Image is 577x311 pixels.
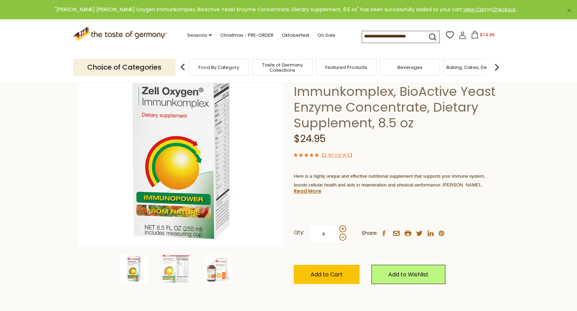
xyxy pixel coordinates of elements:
a: Seasons [187,31,212,39]
button: $74.85 [468,31,498,41]
a: Taste of Germany Collections [255,62,311,73]
a: Baking, Cakes, Desserts [446,65,501,70]
span: Share: [362,229,378,238]
a: Featured Products [325,65,367,70]
input: Qty: [309,224,338,243]
button: Add to Cart [294,265,360,284]
span: Here is a highly unique and effective nutritional supplement that supports your immune system, bo... [294,174,485,196]
h1: [PERSON_NAME] [PERSON_NAME] Oxygen Immunkomplex, BioActive Yeast Enzyme Concentrate, Dietary Supp... [294,52,499,131]
a: 2 Reviews [324,152,350,159]
img: Dr. Wolz Zell Oxygen Immunkomplex, BioActive Yeast Enzyme Concentrate, Dietary Supplement, 8.5 oz [162,255,190,283]
a: Read More [294,188,321,195]
a: × [567,8,571,13]
span: Add to Cart [311,270,343,278]
a: Add to Wishlist [371,265,445,284]
p: Choice of Categories [73,59,175,76]
a: On Sale [318,31,335,39]
img: Dr. Wolz Zell Oxygen Immunkomplex, BioActive Yeast Enzyme Concentrate, Dietary Supplement, 8.5 oz [120,255,148,283]
a: Checkout [492,6,516,13]
img: Dr. Wolz Zell Oxygen Immunkomplex, BioActive Yeast Enzyme Concentrate, Dietary Supplement, 8.5 oz [204,255,232,283]
img: next arrow [490,60,504,74]
span: $24.95 [294,132,326,146]
img: previous arrow [176,60,190,74]
a: Oktoberfest [282,31,309,39]
img: Dr. Wolz Zell Oxygen Immunkomplex, BioActive Yeast Enzyme Concentrate, Dietary Supplement, 8.5 oz [78,42,283,247]
span: $74.85 [480,32,495,38]
span: ( ) [322,152,352,158]
a: Food By Category [199,65,239,70]
strong: Qty: [294,228,304,237]
a: Beverages [397,65,423,70]
a: Christmas - PRE-ORDER [220,31,273,39]
div: "[PERSON_NAME] [PERSON_NAME] Oxygen Immunkomplex, BioActive Yeast Enzyme Concentrate, Dietary Sup... [6,6,566,14]
a: View Cart [463,6,487,13]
